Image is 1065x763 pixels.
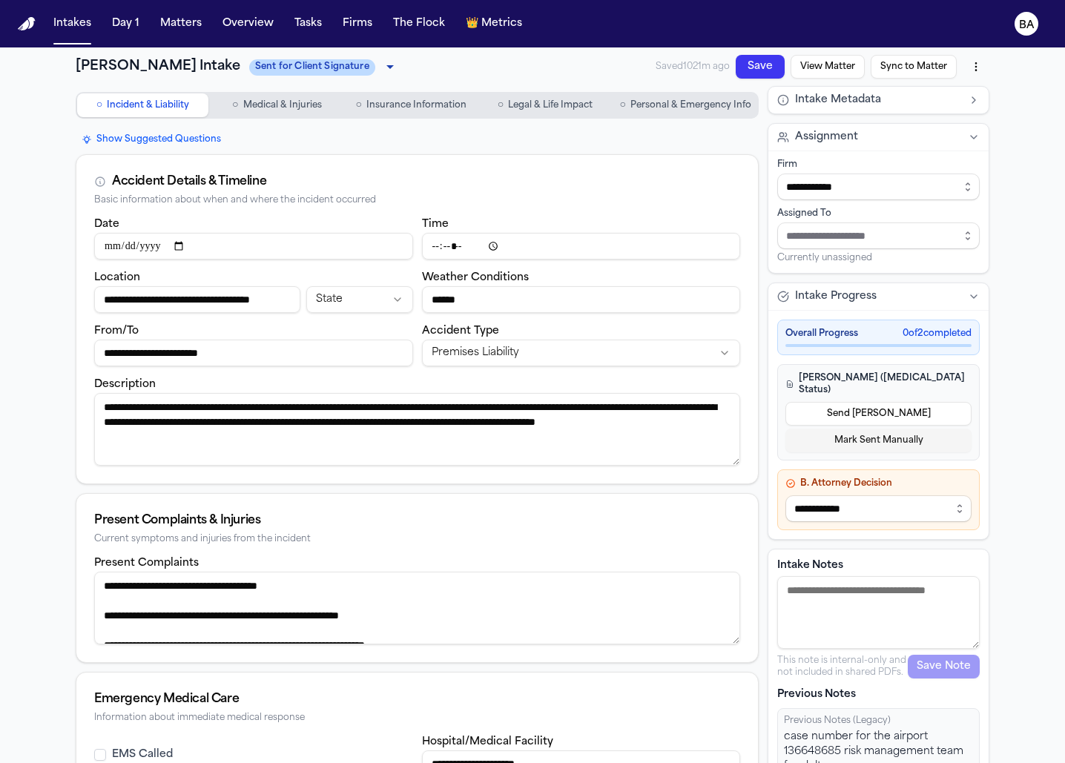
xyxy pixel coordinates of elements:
[422,326,499,337] label: Accident Type
[94,379,156,390] label: Description
[107,99,189,111] span: Incident & Liability
[768,87,989,113] button: Intake Metadata
[777,558,980,573] label: Intake Notes
[620,98,626,113] span: ○
[355,98,361,113] span: ○
[232,98,238,113] span: ○
[768,283,989,310] button: Intake Progress
[94,534,740,545] div: Current symptoms and injuries from the incident
[366,99,466,111] span: Insurance Information
[422,233,741,260] input: Incident time
[94,572,740,644] textarea: Present complaints
[777,576,980,649] textarea: Intake notes
[18,17,36,31] img: Finch Logo
[903,328,972,340] span: 0 of 2 completed
[18,17,36,31] a: Home
[106,10,145,37] button: Day 1
[112,173,266,191] div: Accident Details & Timeline
[422,736,553,747] label: Hospital/Medical Facility
[963,53,989,80] button: More actions
[785,328,858,340] span: Overall Progress
[249,59,375,76] span: Sent for Client Signature
[795,289,877,304] span: Intake Progress
[777,159,980,171] div: Firm
[243,99,322,111] span: Medical & Injuries
[77,93,208,117] button: Go to Incident & Liability
[784,715,973,727] div: Previous Notes (Legacy)
[306,286,412,313] button: Incident state
[94,233,413,260] input: Incident date
[94,195,740,206] div: Basic information about when and where the incident occurred
[768,124,989,151] button: Assignment
[249,56,399,77] div: Update intake status
[94,512,740,529] div: Present Complaints & Injuries
[94,393,740,466] textarea: Incident description
[94,272,140,283] label: Location
[76,131,227,148] button: Show Suggested Questions
[614,93,757,117] button: Go to Personal & Emergency Info
[94,286,300,313] input: Incident location
[466,16,478,31] span: crown
[508,99,593,111] span: Legal & Life Impact
[94,326,139,337] label: From/To
[480,93,611,117] button: Go to Legal & Life Impact
[656,61,730,73] span: Saved 1021m ago
[777,208,980,219] div: Assigned To
[217,10,280,37] button: Overview
[777,687,980,702] p: Previous Notes
[288,10,328,37] button: Tasks
[346,93,477,117] button: Go to Insurance Information
[785,372,972,396] h4: [PERSON_NAME] ([MEDICAL_DATA] Status)
[422,219,449,230] label: Time
[481,16,522,31] span: Metrics
[76,56,240,77] h1: [PERSON_NAME] Intake
[94,340,413,366] input: From/To destination
[777,174,980,200] input: Select firm
[871,55,957,79] button: Sync to Matter
[112,747,173,762] label: EMS Called
[736,55,785,79] button: Save
[460,10,528,37] button: crownMetrics
[422,272,529,283] label: Weather Conditions
[785,478,972,489] h4: B. Attorney Decision
[795,130,858,145] span: Assignment
[94,713,740,724] div: Information about immediate medical response
[387,10,451,37] button: The Flock
[47,10,97,37] button: Intakes
[785,402,972,426] button: Send [PERSON_NAME]
[154,10,208,37] button: Matters
[211,93,343,117] button: Go to Medical & Injuries
[777,655,908,678] p: This note is internal-only and not included in shared PDFs.
[422,286,741,313] input: Weather conditions
[498,98,504,113] span: ○
[777,222,980,249] input: Assign to staff member
[94,690,740,708] div: Emergency Medical Care
[94,558,199,569] label: Present Complaints
[94,219,119,230] label: Date
[791,55,865,79] button: View Matter
[785,429,972,452] button: Mark Sent Manually
[1019,20,1035,30] text: BA
[795,93,881,108] span: Intake Metadata
[630,99,751,111] span: Personal & Emergency Info
[777,252,872,264] span: Currently unassigned
[337,10,378,37] button: Firms
[96,98,102,113] span: ○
